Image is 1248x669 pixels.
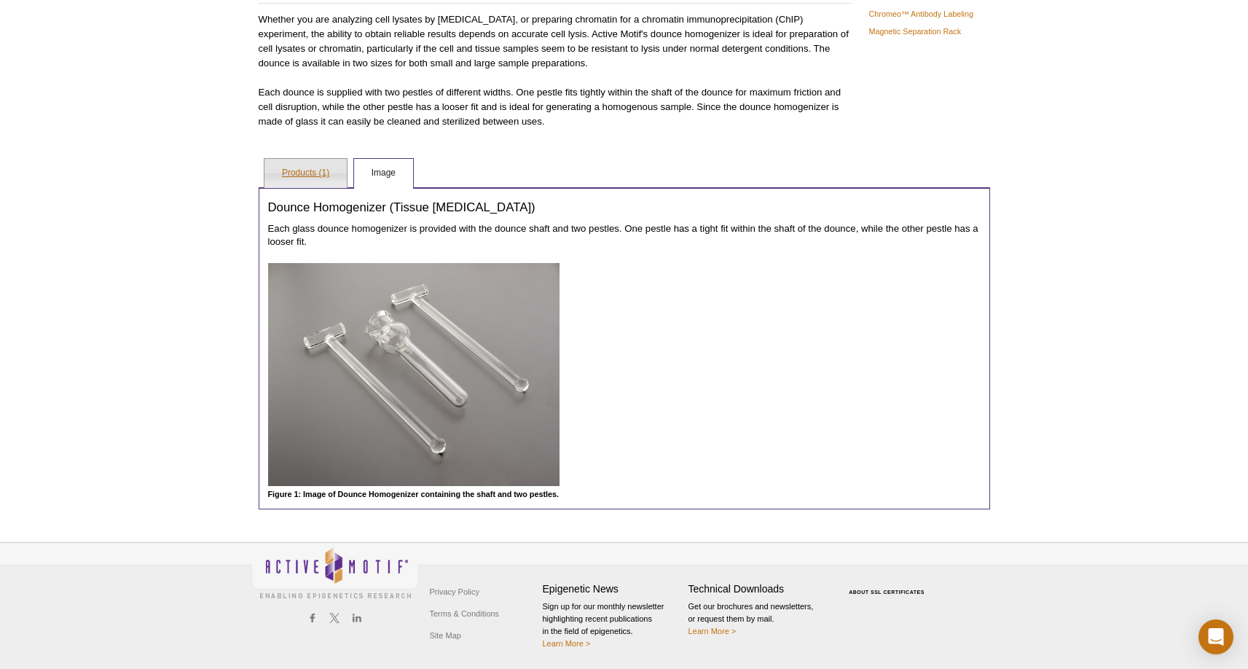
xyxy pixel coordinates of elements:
[869,7,973,20] a: Chromeo™ Antibody Labeling
[264,159,347,188] a: Products (1)
[688,627,737,635] a: Learn More >
[1198,619,1233,654] div: Open Intercom Messenger
[268,490,981,499] h4: Figure 1: Image of Dounce Homogenizer containing the shaft and two pestles.
[259,85,852,129] p: Each dounce is supplied with two pestles of different widths. One pestle fits tightly within the ...
[268,263,560,486] img: Image of Dounce Homogenizer (Tissue Grinder)
[543,639,591,648] a: Learn More >
[251,543,419,602] img: Active Motif,
[849,590,925,595] a: ABOUT SSL CERTIFICATES
[426,625,465,646] a: Site Map
[543,583,681,595] h4: Epigenetic News
[426,581,483,603] a: Privacy Policy
[268,222,981,249] p: Each glass dounce homogenizer is provided with the dounce shaft and two pestles. One pestle has a...
[688,600,827,638] p: Get our brochures and newsletters, or request them by mail.
[688,583,827,595] h4: Technical Downloads
[268,200,981,215] h3: Dounce Homogenizer (Tissue [MEDICAL_DATA])
[543,600,681,650] p: Sign up for our monthly newsletter highlighting recent publications in the field of epigenetics.
[259,12,852,71] p: Whether you are analyzing cell lysates by [MEDICAL_DATA], or preparing chromatin for a chromatin ...
[354,159,413,188] a: Image
[426,603,503,625] a: Terms & Conditions
[869,25,962,38] a: Magnetic Separation Rack
[834,568,943,600] table: Click to Verify - This site chose Symantec SSL for secure e-commerce and confidential communicati...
